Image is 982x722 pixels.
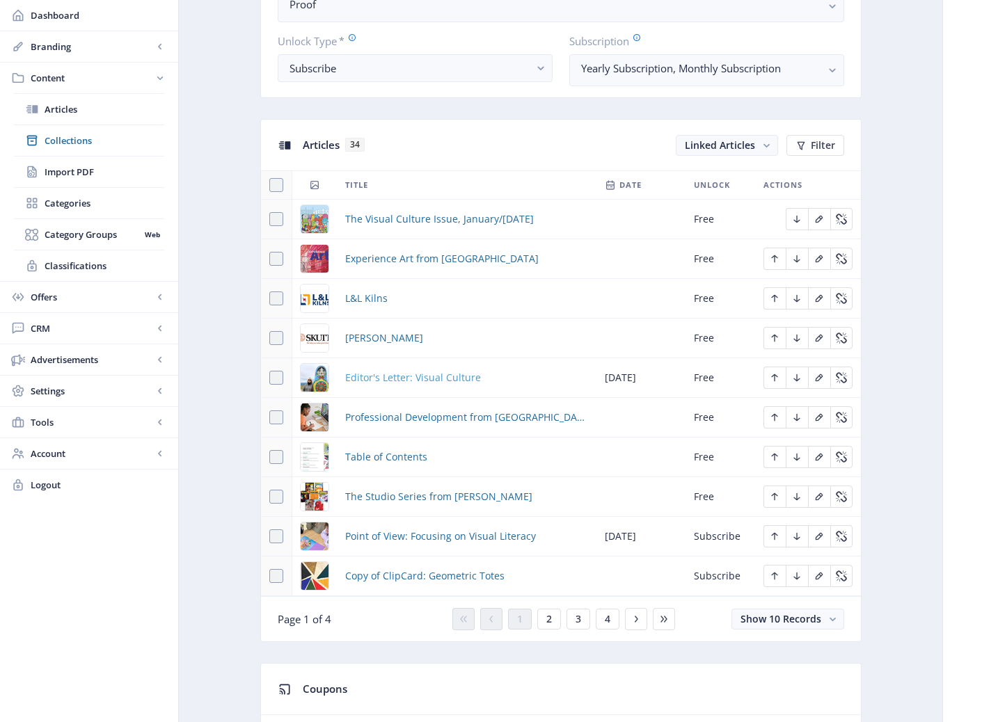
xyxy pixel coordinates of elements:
span: Title [345,177,368,193]
a: Edit page [830,529,853,542]
img: 95c2eee6-a6c1-44ff-9933-c02f80cd453b.png [301,364,328,392]
a: Edit page [830,449,853,463]
a: Edit page [830,251,853,264]
a: Edit page [808,410,830,423]
span: Copy of ClipCard: Geometric Totes [345,568,505,584]
app-collection-view: Articles [260,119,862,642]
a: Edit page [786,291,808,304]
td: Free [686,239,755,279]
td: Free [686,319,755,358]
a: Experience Art from [GEOGRAPHIC_DATA] [345,250,539,267]
span: Import PDF [45,165,164,179]
a: Edit page [763,489,786,502]
img: cffadd61-4e55-4282-b14f-6350b6427018.png [301,443,328,471]
span: Logout [31,478,167,492]
nb-select-label: Yearly Subscription, Monthly Subscription [581,60,821,77]
td: [DATE] [596,358,686,398]
label: Subscription [569,33,833,49]
a: Edit page [808,568,830,581]
span: Classifications [45,259,164,273]
a: Table of Contents [345,449,427,465]
td: Subscribe [686,556,755,596]
span: 2 [546,613,552,625]
span: 1 [517,613,523,625]
td: Free [686,358,755,398]
label: Unlock Type [278,33,541,49]
img: 679dac91-be07-4d38-a54a-50d02b25f4f3.png [301,483,328,511]
div: Subscribe [290,60,530,77]
span: Page 1 of 4 [278,612,331,626]
img: b2ea4f88-7cba-4ddc-a7fc-011abb58a3d0.png [301,522,328,550]
a: Edit page [763,251,786,264]
a: Edit page [763,410,786,423]
span: 4 [605,613,610,625]
img: c1a0d3ac-cd92-4887-a8ad-65a5226d1e33.png [301,403,328,431]
td: Free [686,438,755,477]
a: Edit page [786,568,808,581]
img: 1a322d38-cf34-4639-bbae-ea92ca6c0be3.png [301,205,328,233]
a: The Visual Culture Issue, January/[DATE] [345,211,534,227]
button: 2 [537,609,561,629]
span: Collections [45,134,164,147]
a: Edit page [808,529,830,542]
a: Import PDF [14,157,164,187]
a: Edit page [830,410,853,423]
span: Articles [303,138,340,152]
span: 34 [345,138,365,152]
a: Category GroupsWeb [14,219,164,250]
img: d1313acb-c5d5-4a52-976b-7d2952bd3fa6.png [301,284,328,312]
a: Edit page [830,330,853,344]
td: Free [686,398,755,438]
a: Edit page [786,251,808,264]
td: Subscribe [686,517,755,556]
span: Tools [31,415,153,429]
span: Actions [763,177,802,193]
span: 3 [576,613,581,625]
a: Edit page [786,449,808,463]
img: 9ead8786-8b6f-4a98-ba91-6d150f85393c.png [301,245,328,273]
a: Edit page [808,449,830,463]
a: Edit page [786,489,808,502]
span: Settings [31,384,153,398]
a: Edit page [763,330,786,344]
a: Editor's Letter: Visual Culture [345,369,481,386]
td: Free [686,477,755,517]
td: [DATE] [596,517,686,556]
a: Edit page [763,568,786,581]
a: Edit page [830,211,853,225]
a: Edit page [808,370,830,383]
a: Professional Development from [GEOGRAPHIC_DATA] [345,409,588,426]
a: [PERSON_NAME] [345,330,423,346]
a: The Studio Series from [PERSON_NAME] [345,488,532,505]
a: Edit page [830,568,853,581]
a: L&L Kilns [345,290,388,307]
a: Edit page [808,330,830,344]
span: Content [31,71,153,85]
a: Edit page [763,291,786,304]
a: Edit page [786,330,808,344]
span: Account [31,447,153,460]
a: Edit page [763,529,786,542]
span: Categories [45,196,164,210]
button: 3 [567,609,590,629]
span: Articles [45,102,164,116]
nb-badge: Web [140,227,164,241]
a: Edit page [763,370,786,383]
span: Advertisements [31,353,153,367]
a: Edit page [786,410,808,423]
a: Edit page [763,449,786,463]
span: Filter [811,140,835,151]
a: Edit page [808,211,830,225]
span: Category Groups [45,227,140,241]
td: Free [686,200,755,239]
a: Edit page [830,489,853,502]
span: CRM [31,321,153,335]
img: da22c795-8cd1-4679-9767-da3989e27e63.png [301,324,328,352]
